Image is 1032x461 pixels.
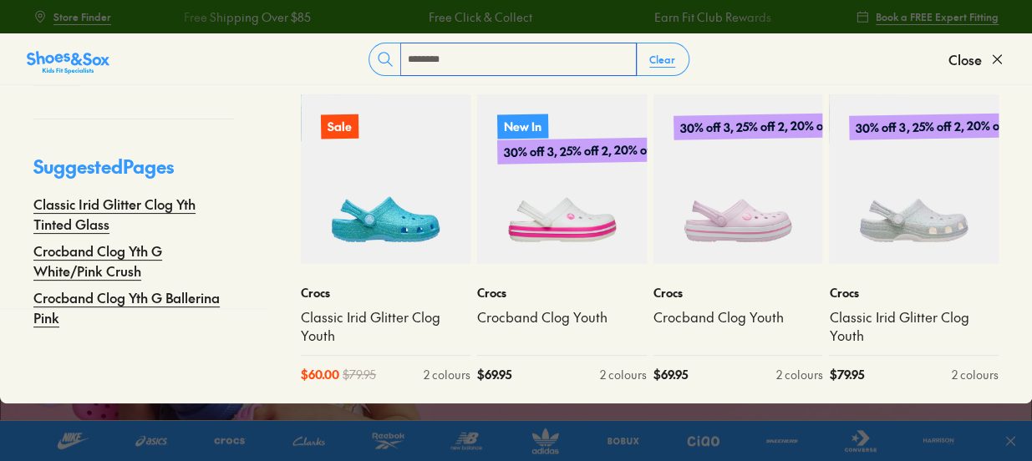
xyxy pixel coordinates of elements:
[27,49,109,76] img: SNS_Logo_Responsive.svg
[775,366,822,383] div: 2 colours
[653,94,823,264] a: 30% off 3, 25% off 2, 20% off 1
[600,366,647,383] div: 2 colours
[477,308,647,327] a: Crocband Clog Youth
[8,6,58,56] button: Gorgias live chat
[428,8,531,26] a: Free Click & Collect
[653,8,770,26] a: Earn Fit Club Rewards
[343,366,376,383] span: $ 79.95
[477,366,511,383] span: $ 69.95
[948,41,1005,78] button: Close
[653,308,823,327] a: Crocband Clog Youth
[829,366,863,383] span: $ 79.95
[424,366,470,383] div: 2 colours
[636,44,689,74] button: Clear
[653,366,688,383] span: $ 69.95
[497,137,669,165] p: 30% off 3, 25% off 2, 20% off 1
[477,94,647,264] a: New In30% off 3, 25% off 2, 20% off 1
[829,284,999,301] p: Crocs
[321,114,358,139] p: Sale
[27,46,109,73] a: Shoes &amp; Sox
[33,287,234,327] a: Crocband Clog Yth G Ballerina Pink
[301,366,339,383] span: $ 60.00
[829,308,999,345] a: Classic Irid Glitter Clog Youth
[856,2,999,32] a: Book a FREE Expert Fitting
[184,8,311,26] a: Free Shipping Over $85
[33,2,111,32] a: Store Finder
[952,366,999,383] div: 2 colours
[53,9,111,24] span: Store Finder
[33,241,234,281] a: Crocband Clog Yth G White/Pink Crush
[477,284,647,301] p: Crocs
[653,284,823,301] p: Crocs
[673,113,844,140] p: 30% off 3, 25% off 2, 20% off 1
[33,194,234,234] a: Classic Irid Glitter Clog Yth Tinted Glass
[497,114,548,139] p: New In
[829,94,999,264] a: 30% off 3, 25% off 2, 20% off 1
[849,113,1020,140] p: 30% off 3, 25% off 2, 20% off 1
[876,9,999,24] span: Book a FREE Expert Fitting
[301,94,470,264] a: Sale
[948,49,982,69] span: Close
[301,284,470,301] p: Crocs
[301,308,470,345] a: Classic Irid Glitter Clog Youth
[33,153,234,194] p: Suggested Pages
